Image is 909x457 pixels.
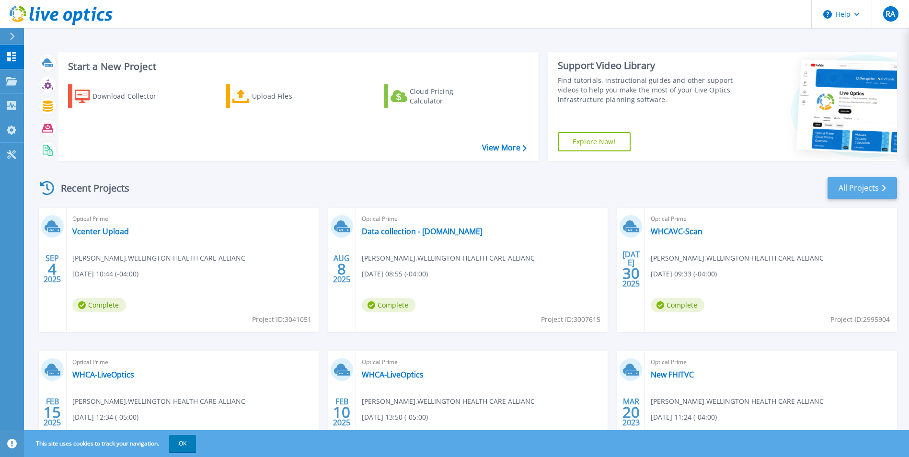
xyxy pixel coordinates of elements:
[337,265,346,273] span: 8
[362,269,428,279] span: [DATE] 08:55 (-04:00)
[72,253,245,263] span: [PERSON_NAME] , WELLINGTON HEALTH CARE ALLIANC
[68,61,526,72] h3: Start a New Project
[333,408,350,416] span: 10
[72,214,313,224] span: Optical Prime
[72,227,129,236] a: Vcenter Upload
[558,132,631,151] a: Explore Now!
[622,269,640,277] span: 30
[541,314,600,325] span: Project ID: 3007615
[622,251,640,286] div: [DATE] 2025
[362,357,602,367] span: Optical Prime
[333,395,351,430] div: FEB 2025
[622,408,640,416] span: 20
[651,253,824,263] span: [PERSON_NAME] , WELLINGTON HEALTH CARE ALLIANC
[169,435,196,452] button: OK
[651,269,717,279] span: [DATE] 09:33 (-04:00)
[26,435,196,452] span: This site uses cookies to track your navigation.
[72,370,134,379] a: WHCA-LiveOptics
[72,412,138,423] span: [DATE] 12:34 (-05:00)
[362,298,415,312] span: Complete
[48,265,57,273] span: 4
[482,143,527,152] a: View More
[68,84,175,108] a: Download Collector
[43,251,61,286] div: SEP 2025
[43,395,61,430] div: FEB 2025
[72,298,126,312] span: Complete
[226,84,333,108] a: Upload Files
[622,395,640,430] div: MAR 2023
[362,227,483,236] a: Data collection - [DOMAIN_NAME]
[651,412,717,423] span: [DATE] 11:24 (-04:00)
[830,314,890,325] span: Project ID: 2995904
[886,10,895,18] span: RA
[252,314,311,325] span: Project ID: 3041051
[651,396,824,407] span: [PERSON_NAME] , WELLINGTON HEALTH CARE ALLIANC
[558,76,736,104] div: Find tutorials, instructional guides and other support videos to help you make the most of your L...
[558,59,736,72] div: Support Video Library
[651,370,694,379] a: New FHITVC
[410,87,486,106] div: Cloud Pricing Calculator
[362,396,535,407] span: [PERSON_NAME] , WELLINGTON HEALTH CARE ALLIANC
[828,177,897,199] a: All Projects
[72,269,138,279] span: [DATE] 10:44 (-04:00)
[333,251,351,286] div: AUG 2025
[92,87,169,106] div: Download Collector
[44,408,61,416] span: 15
[37,176,142,200] div: Recent Projects
[362,370,424,379] a: WHCA-LiveOptics
[362,253,535,263] span: [PERSON_NAME] , WELLINGTON HEALTH CARE ALLIANC
[252,87,329,106] div: Upload Files
[651,357,891,367] span: Optical Prime
[362,214,602,224] span: Optical Prime
[72,396,245,407] span: [PERSON_NAME] , WELLINGTON HEALTH CARE ALLIANC
[651,227,702,236] a: WHCAVC-Scan
[384,84,491,108] a: Cloud Pricing Calculator
[651,298,704,312] span: Complete
[651,214,891,224] span: Optical Prime
[362,412,428,423] span: [DATE] 13:50 (-05:00)
[72,357,313,367] span: Optical Prime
